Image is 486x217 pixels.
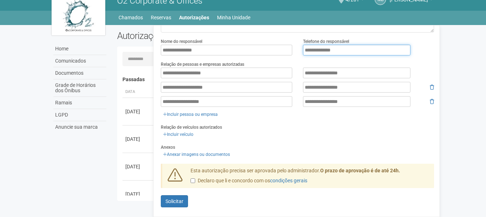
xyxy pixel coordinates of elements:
a: Chamados [119,13,143,23]
strong: O prazo de aprovação é de até 24h. [320,168,400,173]
label: Relação de pessoas e empresas autorizadas [161,61,244,68]
div: [DATE] [125,135,152,143]
span: Solicitar [165,198,183,204]
a: Minha Unidade [217,13,250,23]
label: Nome do responsável [161,38,202,45]
a: Comunicados [53,55,106,67]
label: Telefone do responsável [303,38,349,45]
button: Solicitar [161,195,188,207]
label: Relação de veículos autorizados [161,124,222,130]
a: LGPD [53,109,106,121]
a: Autorizações [179,13,209,23]
input: Declaro que li e concordo com oscondições gerais [191,178,195,183]
div: [DATE] [125,108,152,115]
a: Anuncie sua marca [53,121,106,133]
a: Anexar imagens ou documentos [161,151,232,158]
h2: Autorizações [117,30,270,41]
div: Esta autorização precisa ser aprovada pelo administrador. [185,167,434,188]
label: Anexos [161,144,175,151]
a: Incluir pessoa ou empresa [161,110,220,118]
a: Grade de Horários dos Ônibus [53,79,106,97]
a: Ramais [53,97,106,109]
a: Documentos [53,67,106,79]
a: Reservas [151,13,171,23]
a: Home [53,43,106,55]
div: [DATE] [125,163,152,170]
i: Remover [430,99,434,104]
a: Incluir veículo [161,130,196,138]
a: condições gerais [270,178,307,183]
div: [DATE] [125,191,152,198]
h4: Passadas [122,77,429,82]
i: Remover [430,85,434,90]
label: Declaro que li e concordo com os [191,177,307,184]
th: Data [122,86,155,98]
